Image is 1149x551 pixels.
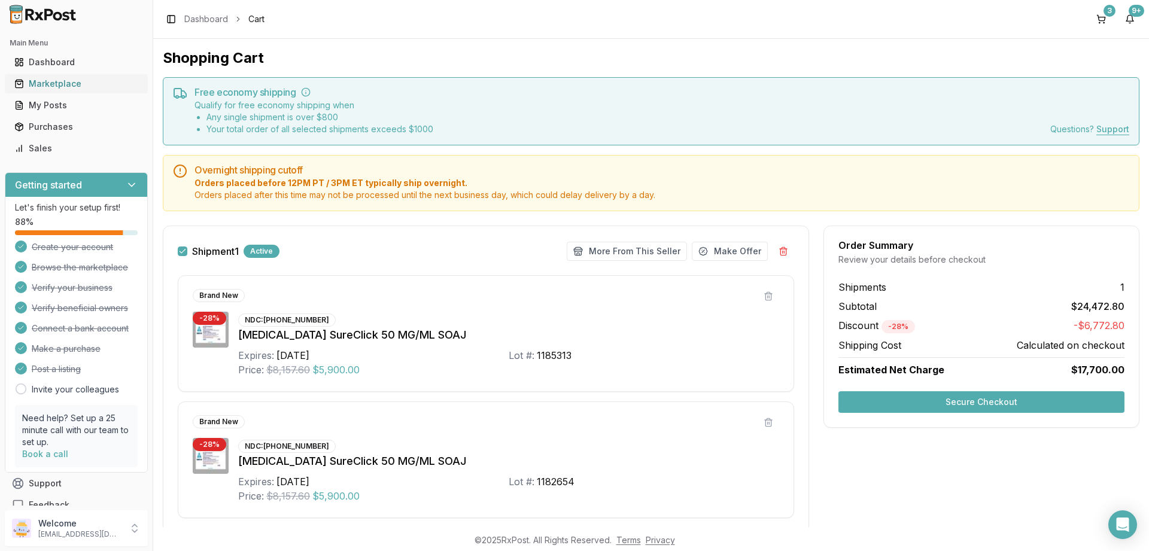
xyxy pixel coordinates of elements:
[206,111,433,123] li: Any single shipment is over $ 800
[22,412,130,448] p: Need help? Set up a 25 minute call with our team to set up.
[692,242,768,261] button: Make Offer
[5,53,148,72] button: Dashboard
[15,202,138,214] p: Let's finish your setup first!
[238,363,264,377] div: Price:
[838,338,901,352] span: Shipping Cost
[5,5,81,24] img: RxPost Logo
[22,449,68,459] a: Book a call
[194,87,1129,97] h5: Free economy shipping
[14,99,138,111] div: My Posts
[714,245,761,257] span: Make Offer
[276,348,309,363] div: [DATE]
[15,216,34,228] span: 88 %
[646,535,675,545] a: Privacy
[192,246,239,256] label: Shipment 1
[14,121,138,133] div: Purchases
[32,322,129,334] span: Connect a bank account
[838,319,915,331] span: Discount
[567,242,687,261] button: More From This Seller
[12,519,31,538] img: User avatar
[193,312,226,325] div: - 28 %
[194,99,433,135] div: Qualify for free economy shipping when
[10,116,143,138] a: Purchases
[509,348,534,363] div: Lot #:
[238,489,264,503] div: Price:
[14,78,138,90] div: Marketplace
[1050,123,1129,135] div: Questions?
[838,391,1124,413] button: Secure Checkout
[1092,10,1111,29] button: 3
[184,13,228,25] a: Dashboard
[32,363,81,375] span: Post a listing
[14,142,138,154] div: Sales
[10,138,143,159] a: Sales
[312,363,360,377] span: $5,900.00
[838,299,877,313] span: Subtotal
[14,56,138,68] div: Dashboard
[5,74,148,93] button: Marketplace
[38,517,121,529] p: Welcome
[266,363,310,377] span: $8,157.60
[206,123,433,135] li: Your total order of all selected shipments exceeds $ 1000
[1071,299,1124,313] span: $24,472.80
[193,312,229,348] img: Enbrel SureClick 50 MG/ML SOAJ
[248,13,265,25] span: Cart
[238,313,336,327] div: NDC: [PHONE_NUMBER]
[194,165,1129,175] h5: Overnight shipping cutoff
[616,535,641,545] a: Terms
[5,96,148,115] button: My Posts
[1104,5,1115,17] div: 3
[1108,510,1137,539] div: Open Intercom Messenger
[838,280,886,294] span: Shipments
[10,73,143,95] a: Marketplace
[244,245,279,258] div: Active
[193,438,229,474] img: Enbrel SureClick 50 MG/ML SOAJ
[1129,5,1144,17] div: 9+
[10,38,143,48] h2: Main Menu
[312,489,360,503] span: $5,900.00
[1071,363,1124,377] span: $17,700.00
[194,177,1129,189] span: Orders placed before 12PM PT / 3PM ET typically ship overnight.
[238,348,274,363] div: Expires:
[1120,10,1139,29] button: 9+
[266,489,310,503] span: $8,157.60
[193,415,245,428] div: Brand New
[537,348,572,363] div: 1185313
[163,48,1139,68] h1: Shopping Cart
[32,383,119,395] a: Invite your colleagues
[1017,338,1124,352] span: Calculated on checkout
[38,529,121,539] p: [EMAIL_ADDRESS][DOMAIN_NAME]
[5,473,148,494] button: Support
[881,320,915,333] div: - 28 %
[194,189,1129,201] span: Orders placed after this time may not be processed until the next business day, which could delay...
[10,95,143,116] a: My Posts
[15,178,82,192] h3: Getting started
[238,474,274,489] div: Expires:
[32,282,113,294] span: Verify your business
[238,440,336,453] div: NDC: [PHONE_NUMBER]
[276,474,309,489] div: [DATE]
[184,13,265,25] nav: breadcrumb
[1120,280,1124,294] span: 1
[838,364,944,376] span: Estimated Net Charge
[238,327,779,343] div: [MEDICAL_DATA] SureClick 50 MG/ML SOAJ
[5,117,148,136] button: Purchases
[838,254,1124,266] div: Review your details before checkout
[32,261,128,273] span: Browse the marketplace
[32,343,101,355] span: Make a purchase
[509,474,534,489] div: Lot #:
[32,302,128,314] span: Verify beneficial owners
[5,139,148,158] button: Sales
[32,241,113,253] span: Create your account
[537,474,574,489] div: 1182654
[193,438,226,451] div: - 28 %
[838,241,1124,250] div: Order Summary
[29,499,69,511] span: Feedback
[193,289,245,302] div: Brand New
[1074,318,1124,333] span: -$6,772.80
[238,453,779,470] div: [MEDICAL_DATA] SureClick 50 MG/ML SOAJ
[5,494,148,516] button: Feedback
[10,51,143,73] a: Dashboard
